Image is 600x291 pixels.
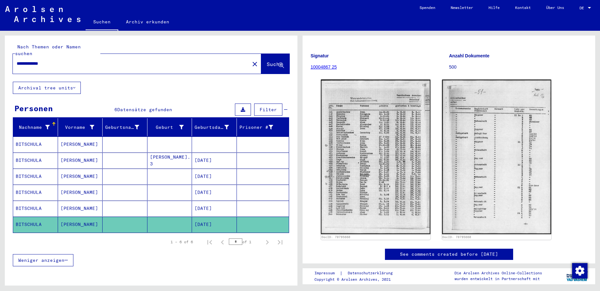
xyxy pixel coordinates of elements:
mat-cell: [PERSON_NAME] [58,185,103,200]
div: Personen [14,103,53,114]
div: Geburtsname [105,122,147,132]
mat-cell: [DATE] [192,185,237,200]
mat-label: Nach Themen oder Namen suchen [15,44,81,56]
img: 001.jpg [321,79,430,234]
b: Anzahl Dokumente [449,53,489,58]
button: Last page [274,236,287,248]
a: Impressum [314,270,340,277]
div: Geburt‏ [150,124,184,131]
div: | [314,270,400,277]
a: DocID: 70795660 [442,235,471,239]
span: Weniger anzeigen [18,257,64,263]
mat-header-cell: Geburtsname [103,118,147,136]
mat-header-cell: Nachname [13,118,58,136]
button: Suche [261,54,289,74]
a: Suchen [86,14,118,31]
img: 002.jpg [442,79,552,234]
div: Prisoner # [239,122,281,132]
div: Geburtsdatum [195,124,229,131]
b: Signatur [311,53,329,58]
div: Vorname [61,122,103,132]
img: Arolsen_neg.svg [5,6,80,22]
button: Weniger anzeigen [13,254,73,266]
a: Archiv erkunden [118,14,177,29]
button: Next page [261,236,274,248]
mat-cell: [PERSON_NAME] [58,153,103,168]
mat-cell: [PERSON_NAME]. 3 [147,153,192,168]
mat-header-cell: Prisoner # [237,118,289,136]
button: Previous page [216,236,229,248]
button: Clear [248,57,261,70]
div: of 1 [229,239,261,245]
div: Prisoner # [239,124,273,131]
button: Filter [254,104,282,116]
mat-cell: BITSCHULA [13,153,58,168]
div: Geburtsname [105,124,139,131]
mat-cell: [DATE] [192,153,237,168]
a: 10004867 25 [311,64,337,70]
mat-header-cell: Vorname [58,118,103,136]
div: Nachname [16,124,50,131]
mat-cell: [PERSON_NAME] [58,217,103,232]
div: Nachname [16,122,58,132]
mat-cell: [DATE] [192,201,237,216]
div: Vorname [61,124,95,131]
p: 500 [449,64,587,71]
button: First page [203,236,216,248]
a: DocID: 70795660 [321,235,350,239]
p: Copyright © Arolsen Archives, 2021 [314,277,400,282]
p: wurden entwickelt in Partnerschaft mit [454,276,542,282]
mat-cell: [PERSON_NAME] [58,169,103,184]
div: 1 – 6 of 6 [171,239,193,245]
mat-cell: BITSCHULA [13,185,58,200]
span: Suche [267,61,283,67]
img: yv_logo.png [565,268,589,284]
mat-cell: BITSCHULA [13,201,58,216]
mat-header-cell: Geburtsdatum [192,118,237,136]
p: Die Arolsen Archives Online-Collections [454,270,542,276]
span: Filter [260,107,277,112]
span: 6 [114,107,117,112]
img: Zustimmung ändern [572,263,587,279]
mat-header-cell: Geburt‏ [147,118,192,136]
mat-cell: BITSCHULA [13,137,58,152]
a: Datenschutzerklärung [343,270,400,277]
span: DE [579,6,587,10]
mat-icon: close [251,60,259,68]
div: Geburtsdatum [195,122,237,132]
div: Geburt‏ [150,122,192,132]
mat-cell: [PERSON_NAME] [58,201,103,216]
mat-cell: BITSCHULA [13,169,58,184]
a: See comments created before [DATE] [400,251,498,258]
button: Archival tree units [13,82,81,94]
mat-cell: [DATE] [192,169,237,184]
mat-cell: BITSCHULA [13,217,58,232]
mat-cell: [DATE] [192,217,237,232]
mat-cell: [PERSON_NAME] [58,137,103,152]
span: Datensätze gefunden [117,107,172,112]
